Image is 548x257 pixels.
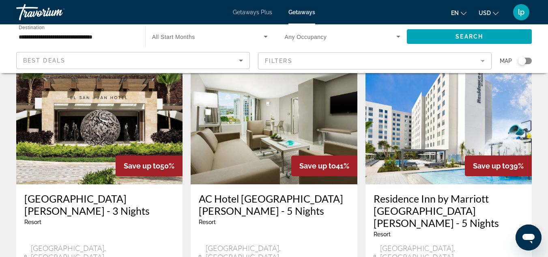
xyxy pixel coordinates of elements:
span: Save up to [299,162,336,170]
button: Change currency [479,7,499,19]
img: RM58I01X.jpg [191,54,357,184]
a: Travorium [16,2,97,23]
button: User Menu [511,4,532,21]
span: Resort [199,219,216,225]
span: Any Occupancy [285,34,327,40]
span: Save up to [473,162,509,170]
div: 41% [291,155,357,176]
a: AC Hotel [GEOGRAPHIC_DATA][PERSON_NAME] - 5 Nights [199,192,349,217]
button: Search [407,29,532,44]
button: Filter [258,52,492,70]
iframe: Botón para iniciar la ventana de mensajería [516,225,542,251]
span: lp [518,8,524,16]
a: Getaways [288,9,315,15]
a: Residence Inn by Marriott [GEOGRAPHIC_DATA][PERSON_NAME] - 5 Nights [374,192,524,229]
span: Save up to [124,162,160,170]
span: Resort [24,219,41,225]
span: en [451,10,459,16]
span: Resort [374,231,391,238]
img: RX94E01X.jpg [16,54,183,184]
button: Change language [451,7,466,19]
span: All Start Months [152,34,195,40]
mat-select: Sort by [23,56,243,65]
div: 50% [116,155,183,176]
div: 39% [465,155,532,176]
span: Best Deals [23,57,65,64]
span: Destination [19,25,45,30]
img: RW26E01X.jpg [365,54,532,184]
span: Search [456,33,483,40]
span: Map [500,55,512,67]
a: [GEOGRAPHIC_DATA][PERSON_NAME] - 3 Nights [24,192,174,217]
a: Getaways Plus [233,9,272,15]
span: USD [479,10,491,16]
